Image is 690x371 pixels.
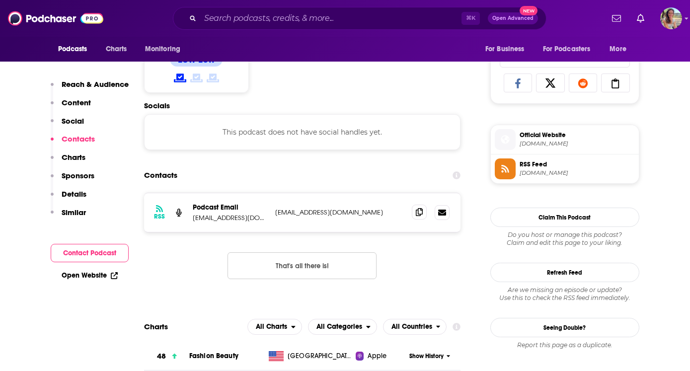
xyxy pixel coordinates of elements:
[145,42,180,56] span: Monitoring
[608,10,625,27] a: Show notifications dropdown
[144,114,461,150] div: This podcast does not have social handles yet.
[537,40,605,59] button: open menu
[62,98,91,107] p: Content
[193,203,267,212] p: Podcast Email
[157,351,166,362] h3: 48
[51,189,86,208] button: Details
[520,131,635,140] span: Official Website
[409,352,444,361] span: Show History
[51,171,94,189] button: Sponsors
[51,40,100,59] button: open menu
[228,252,377,279] button: Nothing here.
[138,40,193,59] button: open menu
[189,352,238,360] a: Fashion Beauty
[288,351,352,361] span: United States
[520,160,635,169] span: RSS Feed
[51,208,86,226] button: Similar
[51,152,85,171] button: Charts
[62,171,94,180] p: Sponsors
[543,42,591,56] span: For Podcasters
[51,98,91,116] button: Content
[490,231,639,247] div: Claim and edit this page to your liking.
[62,116,84,126] p: Social
[406,352,454,361] button: Show History
[247,319,302,335] h2: Platforms
[660,7,682,29] span: Logged in as ashtonwikstrom
[488,12,538,24] button: Open AdvancedNew
[144,166,177,185] h2: Contacts
[62,134,95,144] p: Contacts
[536,74,565,92] a: Share on X/Twitter
[144,322,168,331] h2: Charts
[144,101,461,110] h2: Socials
[154,213,165,221] h3: RSS
[569,74,598,92] a: Share on Reddit
[383,319,447,335] h2: Countries
[62,79,129,89] p: Reach & Audience
[62,152,85,162] p: Charts
[308,319,377,335] h2: Categories
[601,74,630,92] a: Copy Link
[256,323,287,330] span: All Charts
[62,208,86,217] p: Similar
[520,169,635,177] span: rss.art19.com
[51,134,95,152] button: Contacts
[356,351,406,361] a: Apple
[51,244,129,262] button: Contact Podcast
[62,271,118,280] a: Open Website
[8,9,103,28] img: Podchaser - Follow, Share and Rate Podcasts
[200,10,461,26] input: Search podcasts, credits, & more...
[633,10,648,27] a: Show notifications dropdown
[62,189,86,199] p: Details
[265,351,356,361] a: [GEOGRAPHIC_DATA]
[610,42,626,56] span: More
[51,79,129,98] button: Reach & Audience
[603,40,639,59] button: open menu
[504,74,533,92] a: Share on Facebook
[485,42,525,56] span: For Business
[660,7,682,29] button: Show profile menu
[495,158,635,179] a: RSS Feed[DOMAIN_NAME]
[368,351,386,361] span: Apple
[461,12,480,25] span: ⌘ K
[478,40,537,59] button: open menu
[99,40,133,59] a: Charts
[383,319,447,335] button: open menu
[490,286,639,302] div: Are we missing an episode or update? Use this to check the RSS feed immediately.
[490,231,639,239] span: Do you host or manage this podcast?
[193,214,267,222] p: [EMAIL_ADDRESS][DOMAIN_NAME]
[51,116,84,135] button: Social
[247,319,302,335] button: open menu
[520,140,635,148] span: art19.com
[173,7,546,30] div: Search podcasts, credits, & more...
[490,341,639,349] div: Report this page as a duplicate.
[316,323,362,330] span: All Categories
[144,343,189,370] a: 48
[495,129,635,150] a: Official Website[DOMAIN_NAME]
[490,263,639,282] button: Refresh Feed
[58,42,87,56] span: Podcasts
[275,208,404,217] p: [EMAIL_ADDRESS][DOMAIN_NAME]
[660,7,682,29] img: User Profile
[106,42,127,56] span: Charts
[492,16,534,21] span: Open Advanced
[490,318,639,337] a: Seeing Double?
[391,323,432,330] span: All Countries
[520,6,537,15] span: New
[490,208,639,227] button: Claim This Podcast
[308,319,377,335] button: open menu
